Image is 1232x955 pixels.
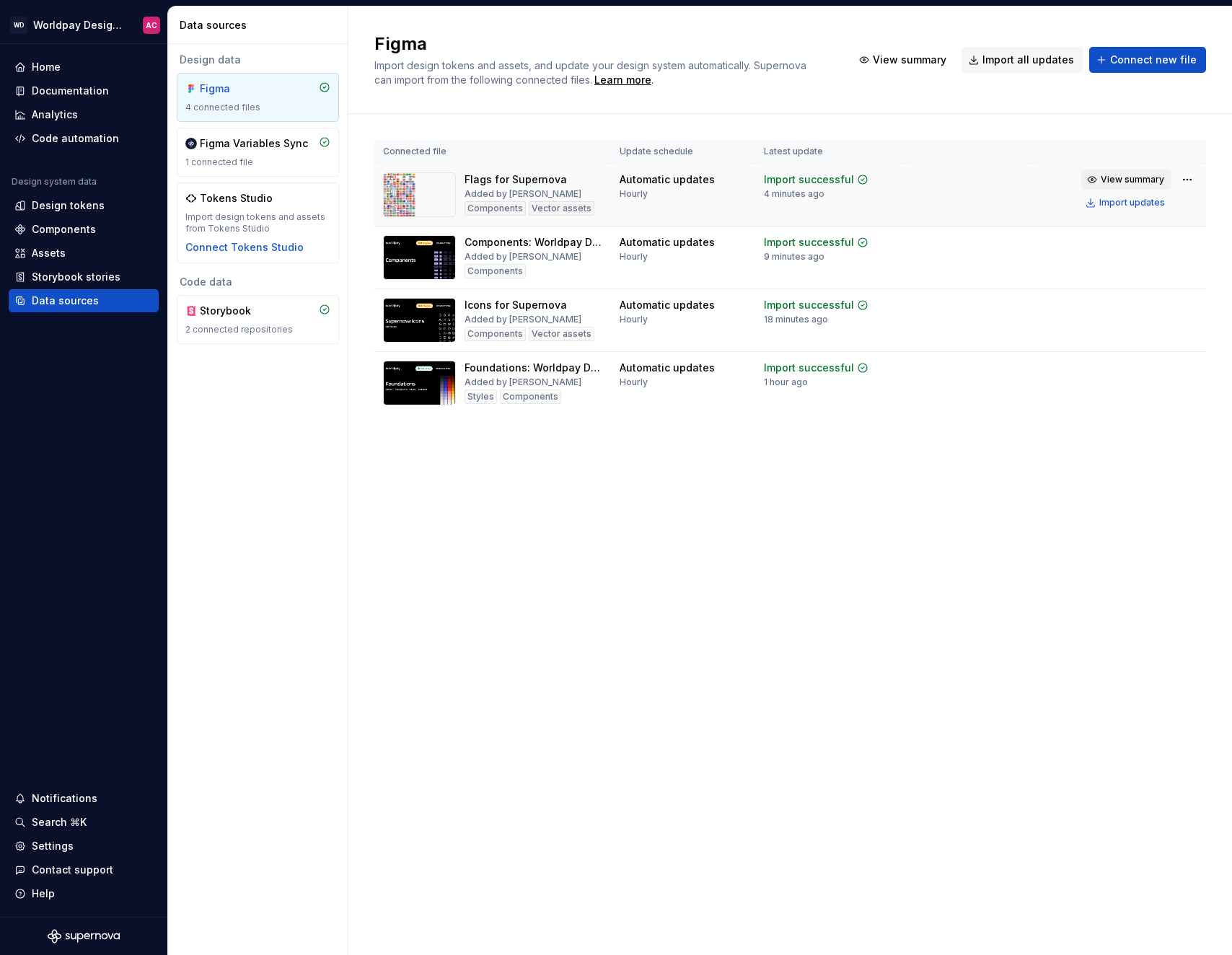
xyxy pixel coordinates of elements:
[185,211,330,234] div: Import design tokens and assets from Tokens Studio
[962,47,1083,73] button: Import all updates
[465,361,602,375] div: Foundations: Worldpay Design System
[620,377,648,388] div: Hourly
[465,251,581,263] div: Added by [PERSON_NAME]
[32,815,87,829] div: Search ⌘K
[32,198,105,213] div: Design tokens
[764,172,854,187] div: Import successful
[620,298,715,312] div: Automatic updates
[982,53,1074,67] span: Import all updates
[465,264,526,278] div: Components
[200,191,273,206] div: Tokens Studio
[1081,193,1171,213] button: Import updates
[1089,47,1206,73] button: Connect new file
[620,251,648,263] div: Hourly
[9,79,159,102] a: Documentation
[33,18,126,32] div: Worldpay Design System
[529,327,594,341] div: Vector assets
[465,390,497,404] div: Styles
[620,235,715,250] div: Automatic updates
[177,53,339,67] div: Design data
[465,188,581,200] div: Added by [PERSON_NAME]
[500,390,561,404] div: Components
[185,102,330,113] div: 4 connected files
[1081,170,1171,190] button: View summary
[592,75,654,86] span: .
[873,53,946,67] span: View summary
[185,157,330,168] div: 1 connected file
[48,929,120,943] svg: Supernova Logo
[9,103,159,126] a: Analytics
[32,84,109,98] div: Documentation
[764,235,854,250] div: Import successful
[465,314,581,325] div: Added by [PERSON_NAME]
[529,201,594,216] div: Vector assets
[374,140,611,164] th: Connected file
[465,172,567,187] div: Flags for Supernova
[9,835,159,858] a: Settings
[12,176,97,188] div: Design system data
[177,275,339,289] div: Code data
[9,882,159,905] button: Help
[3,9,164,40] button: WDWorldpay Design SystemAC
[177,295,339,344] a: Storybook2 connected repositories
[9,811,159,834] button: Search ⌘K
[465,377,581,388] div: Added by [PERSON_NAME]
[185,240,304,255] button: Connect Tokens Studio
[374,59,809,86] span: Import design tokens and assets, and update your design system automatically. Supernova can impor...
[611,140,755,164] th: Update schedule
[32,886,55,901] div: Help
[465,201,526,216] div: Components
[32,107,78,122] div: Analytics
[32,839,74,853] div: Settings
[465,235,602,250] div: Components: Worldpay Design System
[465,298,567,312] div: Icons for Supernova
[1099,197,1165,208] div: Import updates
[32,270,120,284] div: Storybook stories
[852,47,956,73] button: View summary
[32,791,97,806] div: Notifications
[764,314,828,325] div: 18 minutes ago
[177,128,339,177] a: Figma Variables Sync1 connected file
[200,136,308,151] div: Figma Variables Sync
[620,361,715,375] div: Automatic updates
[9,265,159,289] a: Storybook stories
[9,242,159,265] a: Assets
[32,863,113,877] div: Contact support
[1101,174,1164,185] span: View summary
[32,222,96,237] div: Components
[146,19,157,31] div: AC
[764,251,824,263] div: 9 minutes ago
[764,188,824,200] div: 4 minutes ago
[764,361,854,375] div: Import successful
[9,858,159,881] button: Contact support
[620,188,648,200] div: Hourly
[9,787,159,810] button: Notifications
[465,327,526,341] div: Components
[200,82,269,96] div: Figma
[9,56,159,79] a: Home
[177,73,339,122] a: Figma4 connected files
[9,218,159,241] a: Components
[10,17,27,34] div: WD
[755,140,905,164] th: Latest update
[185,324,330,335] div: 2 connected repositories
[764,298,854,312] div: Import successful
[374,32,835,56] h2: Figma
[200,304,269,318] div: Storybook
[620,314,648,325] div: Hourly
[764,377,808,388] div: 1 hour ago
[32,131,119,146] div: Code automation
[32,294,99,308] div: Data sources
[32,60,61,74] div: Home
[180,18,342,32] div: Data sources
[1110,53,1197,67] span: Connect new file
[620,172,715,187] div: Automatic updates
[9,194,159,217] a: Design tokens
[32,246,66,260] div: Assets
[594,73,651,87] a: Learn more
[9,289,159,312] a: Data sources
[177,182,339,263] a: Tokens StudioImport design tokens and assets from Tokens StudioConnect Tokens Studio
